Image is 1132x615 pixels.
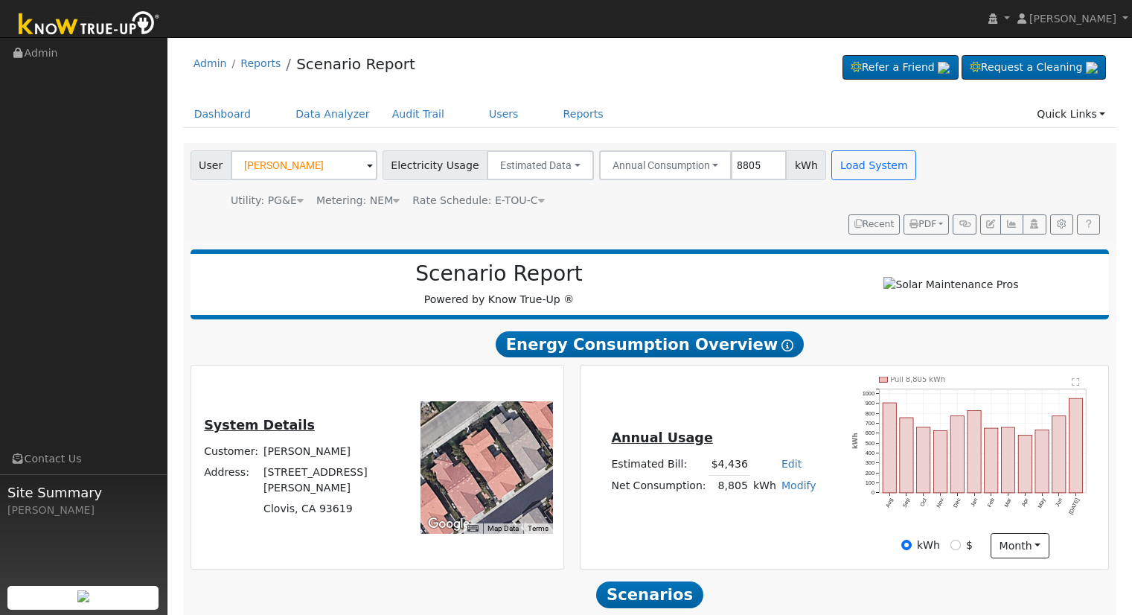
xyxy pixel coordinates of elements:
[1023,214,1046,235] button: Login As
[1036,430,1049,493] rect: onclick=""
[866,450,874,456] text: 400
[487,150,594,180] button: Estimated Data
[917,427,930,493] rect: onclick=""
[901,497,912,509] text: Sep
[424,514,473,534] a: Open this area in Google Maps (opens a new window)
[231,150,377,180] input: Select a User
[198,261,801,307] div: Powered by Know True-Up ®
[1050,214,1073,235] button: Settings
[866,440,874,447] text: 500
[781,340,793,351] i: Show Help
[77,590,89,602] img: retrieve
[891,375,946,383] text: Pull 8,805 kWh
[970,497,979,509] text: Jan
[934,430,947,493] rect: onclick=""
[7,503,159,518] div: [PERSON_NAME]
[1070,398,1084,493] rect: onclick=""
[848,214,901,235] button: Recent
[866,479,874,486] text: 100
[1000,214,1023,235] button: Multi-Series Graph
[231,193,304,208] div: Utility: PG&E
[191,150,231,180] span: User
[412,194,544,206] span: Alias: None
[1068,497,1081,516] text: [DATE]
[596,581,703,608] span: Scenarios
[985,428,999,493] rect: onclick=""
[950,540,961,550] input: $
[953,497,963,509] text: Dec
[866,410,874,416] text: 800
[936,497,946,509] text: Nov
[852,433,860,449] text: kWh
[1055,497,1064,509] text: Jun
[467,523,478,534] button: Keyboard shortcuts
[1029,13,1116,25] span: [PERSON_NAME]
[750,475,778,497] td: kWh
[866,400,874,407] text: 900
[831,150,916,180] button: Load System
[261,462,400,499] td: [STREET_ADDRESS][PERSON_NAME]
[11,8,167,42] img: Know True-Up
[866,459,874,466] text: 300
[316,193,400,208] div: Metering: NEM
[609,454,709,476] td: Estimated Bill:
[487,523,519,534] button: Map Data
[863,390,874,397] text: 1000
[183,101,263,128] a: Dashboard
[7,482,159,503] span: Site Summary
[962,55,1106,80] a: Request a Cleaning
[205,261,793,287] h2: Scenario Report
[599,150,732,180] button: Annual Consumption
[987,497,997,509] text: Feb
[1026,101,1116,128] a: Quick Links
[1053,415,1067,493] rect: onclick=""
[1037,497,1048,509] text: May
[883,277,1018,293] img: Solar Maintenance Pros
[528,524,549,532] a: Terms (opens in new tab)
[781,458,802,470] a: Edit
[1086,62,1098,74] img: retrieve
[884,497,895,509] text: Aug
[901,540,912,550] input: kWh
[953,214,976,235] button: Generate Report Link
[866,420,874,427] text: 700
[872,489,874,496] text: 0
[917,538,940,553] label: kWh
[381,101,455,128] a: Audit Trail
[552,101,615,128] a: Reports
[496,331,804,358] span: Energy Consumption Overview
[938,62,950,74] img: retrieve
[1003,497,1014,509] text: Mar
[786,150,826,180] span: kWh
[866,430,874,436] text: 600
[966,538,973,553] label: $
[240,57,281,69] a: Reports
[609,475,709,497] td: Net Consumption:
[202,462,261,499] td: Address:
[284,101,381,128] a: Data Analyzer
[383,150,487,180] span: Electricity Usage
[883,403,896,493] rect: onclick=""
[1021,497,1031,508] text: Apr
[202,442,261,462] td: Customer:
[709,475,750,497] td: 8,805
[261,499,400,520] td: Clovis, CA 93619
[424,514,473,534] img: Google
[1077,214,1100,235] a: Help Link
[611,430,712,445] u: Annual Usage
[1002,427,1015,493] rect: onclick=""
[478,101,530,128] a: Users
[296,55,415,73] a: Scenario Report
[709,454,750,476] td: $4,436
[919,497,929,508] text: Oct
[261,442,400,462] td: [PERSON_NAME]
[1019,435,1032,493] rect: onclick=""
[991,533,1049,558] button: month
[1072,377,1081,386] text: 
[842,55,959,80] a: Refer a Friend
[194,57,227,69] a: Admin
[904,214,949,235] button: PDF
[909,219,936,229] span: PDF
[900,418,913,493] rect: onclick=""
[951,415,965,493] rect: onclick=""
